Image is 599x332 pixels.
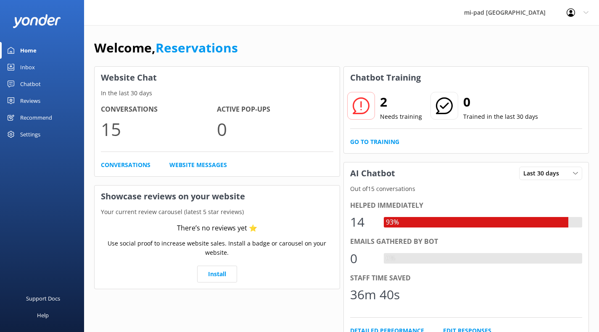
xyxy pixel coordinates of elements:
div: Emails gathered by bot [350,236,583,247]
div: 14 [350,212,375,232]
p: In the last 30 days [95,89,340,98]
span: Last 30 days [523,169,564,178]
div: 0% [384,253,397,264]
p: Your current review carousel (latest 5 star reviews) [95,207,340,217]
h4: Conversations [101,104,217,115]
p: Trained in the last 30 days [463,112,538,121]
div: Help [37,307,49,324]
img: yonder-white-logo.png [13,14,61,28]
a: Reservations [156,39,238,56]
div: Helped immediately [350,200,583,211]
div: 36m 40s [350,285,400,305]
h3: Chatbot Training [344,67,427,89]
a: Conversations [101,160,150,170]
div: There’s no reviews yet ⭐ [177,223,257,234]
div: Recommend [20,109,52,126]
p: Out of 15 conversations [344,184,589,193]
h4: Active Pop-ups [217,104,333,115]
p: Needs training [380,112,422,121]
a: Install [197,266,237,282]
p: 0 [217,115,333,143]
div: Staff time saved [350,273,583,284]
h3: AI Chatbot [344,162,401,184]
div: Settings [20,126,40,143]
div: 93% [384,217,401,228]
a: Website Messages [169,160,227,170]
div: Support Docs [26,290,60,307]
h1: Welcome, [94,38,238,58]
div: Chatbot [20,76,41,92]
div: 0 [350,248,375,269]
h2: 0 [463,92,538,112]
p: Use social proof to increase website sales. Install a badge or carousel on your website. [101,239,333,258]
h2: 2 [380,92,422,112]
div: Inbox [20,59,35,76]
p: 15 [101,115,217,143]
div: Home [20,42,37,59]
h3: Showcase reviews on your website [95,186,340,207]
h3: Website Chat [95,67,340,89]
a: Go to Training [350,137,399,146]
div: Reviews [20,92,40,109]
